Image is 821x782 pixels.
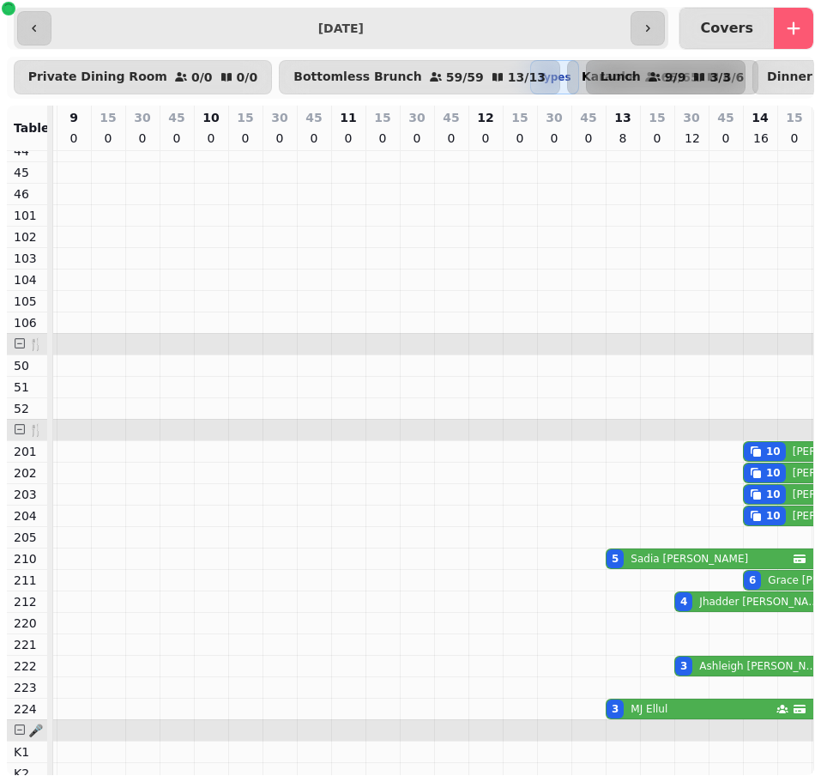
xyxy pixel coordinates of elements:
[582,130,595,147] p: 0
[28,423,175,437] span: 🍴 Bottomless Brunch
[14,164,40,181] p: 45
[752,109,768,126] p: 14
[14,529,40,546] p: 205
[508,71,546,83] p: 13 / 13
[546,109,562,126] p: 30
[14,615,40,632] p: 220
[69,109,78,126] p: 9
[202,109,219,126] p: 10
[14,464,40,482] p: 202
[753,130,767,147] p: 16
[701,21,753,35] p: Covers
[14,572,40,589] p: 211
[786,109,802,126] p: 15
[709,71,731,83] p: 3 / 3
[650,130,664,147] p: 0
[273,130,287,147] p: 0
[685,130,698,147] p: 12
[749,573,756,587] div: 6
[649,109,665,126] p: 15
[511,109,528,126] p: 15
[766,445,781,458] div: 10
[14,271,40,288] p: 104
[767,70,812,84] p: Dinner
[631,702,667,716] p: MJ Ellul
[582,70,637,84] p: Karaoke
[14,228,40,246] p: 102
[136,130,149,147] p: 0
[612,552,619,566] div: 5
[14,250,40,267] p: 103
[341,130,355,147] p: 0
[14,314,40,331] p: 106
[28,724,103,737] span: 🎤 Karaoke
[67,130,81,147] p: 0
[307,130,321,147] p: 0
[14,700,40,718] p: 224
[305,109,322,126] p: 45
[237,109,253,126] p: 15
[766,466,781,480] div: 10
[374,109,390,126] p: 15
[14,636,40,653] p: 221
[719,130,733,147] p: 0
[271,109,287,126] p: 30
[446,71,484,83] p: 59 / 59
[237,71,258,83] p: 0 / 0
[788,130,801,147] p: 0
[14,443,40,460] p: 201
[14,743,40,761] p: K1
[14,379,40,396] p: 51
[717,109,733,126] p: 45
[580,109,596,126] p: 45
[204,130,218,147] p: 0
[679,8,774,49] button: Covers
[601,70,641,84] p: Lunch
[14,593,40,610] p: 212
[14,185,40,203] p: 46
[14,357,40,374] p: 50
[408,109,425,126] p: 30
[14,550,40,567] p: 210
[766,488,781,501] div: 10
[14,658,40,675] p: 222
[14,60,273,94] button: Private Dining Room0/00/0
[766,509,781,523] div: 10
[101,130,115,147] p: 0
[665,71,686,83] p: 9 / 9
[376,130,389,147] p: 0
[28,70,167,84] p: Private Dining Room
[14,486,40,503] p: 203
[612,702,619,716] div: 3
[616,130,630,147] p: 8
[293,70,422,84] p: Bottomless Brunch
[547,130,561,147] p: 0
[14,679,40,696] p: 223
[477,109,493,126] p: 12
[14,293,40,310] p: 105
[680,659,687,673] div: 3
[14,121,50,135] span: Table
[170,130,184,147] p: 0
[680,595,687,609] div: 4
[14,507,40,524] p: 204
[191,71,213,83] p: 0 / 0
[340,109,356,126] p: 11
[168,109,184,126] p: 45
[586,60,746,94] button: Lunch9/93/3
[279,60,560,94] button: Bottomless Brunch59/5913/13
[443,109,459,126] p: 45
[14,207,40,224] p: 101
[567,60,758,94] button: Karaoke65/656/6
[410,130,424,147] p: 0
[444,130,458,147] p: 0
[513,130,527,147] p: 0
[238,130,252,147] p: 0
[614,109,631,126] p: 13
[14,400,40,417] p: 52
[28,337,186,351] span: 🍴 Private Dining Room
[479,130,492,147] p: 0
[134,109,150,126] p: 30
[683,109,699,126] p: 30
[100,109,116,126] p: 15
